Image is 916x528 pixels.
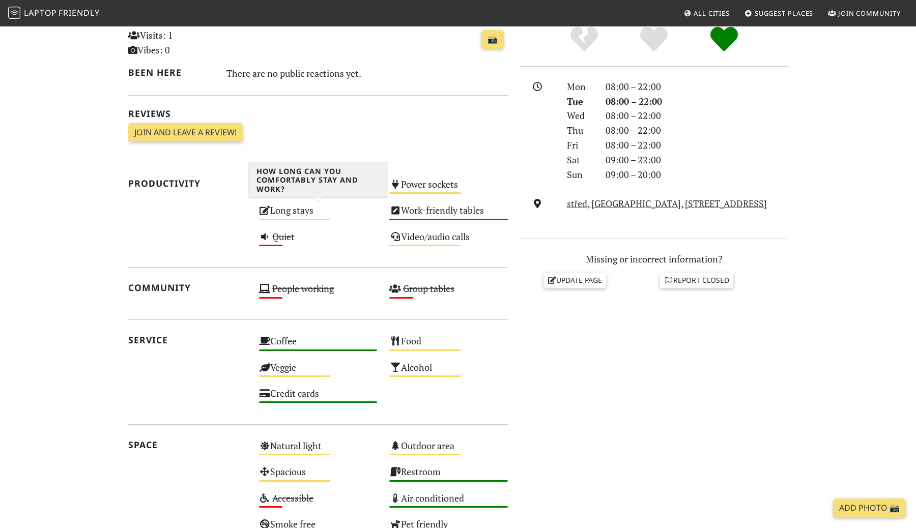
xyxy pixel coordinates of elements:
[128,28,247,57] p: Visits: 1 Vibes: 0
[689,25,759,53] div: Definitely!
[383,359,514,385] div: Alcohol
[549,25,619,53] div: No
[561,167,599,182] div: Sun
[660,273,733,288] a: Report closed
[383,333,514,359] div: Food
[599,153,794,167] div: 09:00 – 22:00
[838,9,901,18] span: Join Community
[520,252,788,267] p: Missing or incorrect information?
[599,108,794,123] div: 08:00 – 22:00
[755,9,814,18] span: Suggest Places
[128,439,247,450] h2: Space
[599,123,794,138] div: 08:00 – 22:00
[824,4,905,22] a: Join Community
[253,437,384,463] div: Natural light
[8,7,20,19] img: LaptopFriendly
[740,4,818,22] a: Suggest Places
[694,9,730,18] span: All Cities
[128,178,247,189] h2: Productivity
[833,498,906,518] a: Add Photo 📸
[679,4,734,22] a: All Cities
[383,490,514,516] div: Air conditioned
[253,359,384,385] div: Veggie
[599,79,794,94] div: 08:00 – 22:00
[403,282,454,295] s: Group tables
[599,94,794,109] div: 08:00 – 22:00
[599,138,794,153] div: 08:00 – 22:00
[8,5,100,22] a: LaptopFriendly LaptopFriendly
[253,385,384,411] div: Credit cards
[128,67,214,78] h2: Been here
[253,202,384,228] div: Long stays
[383,176,514,202] div: Power sockets
[561,79,599,94] div: Mon
[128,108,508,119] h2: Reviews
[619,25,689,53] div: Yes
[59,7,99,18] span: Friendly
[599,167,794,182] div: 09:00 – 20:00
[383,437,514,463] div: Outdoor area
[272,492,313,504] s: Accessible
[561,123,599,138] div: Thu
[383,463,514,489] div: Restroom
[253,463,384,489] div: Spacious
[561,94,599,109] div: Tue
[226,65,508,81] div: There are no public reactions yet.
[272,282,334,295] s: People working
[561,153,599,167] div: Sat
[561,138,599,153] div: Fri
[253,333,384,359] div: Coffee
[248,163,388,198] h3: How long can you comfortably stay and work?
[128,123,243,142] a: Join and leave a review!
[128,335,247,345] h2: Service
[128,282,247,293] h2: Community
[543,273,607,288] a: Update page
[383,228,514,254] div: Video/audio calls
[481,30,504,49] a: 📸
[24,7,57,18] span: Laptop
[383,202,514,228] div: Work-friendly tables
[561,108,599,123] div: Wed
[272,230,295,243] s: Quiet
[567,197,767,210] a: střed, [GEOGRAPHIC_DATA], [STREET_ADDRESS]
